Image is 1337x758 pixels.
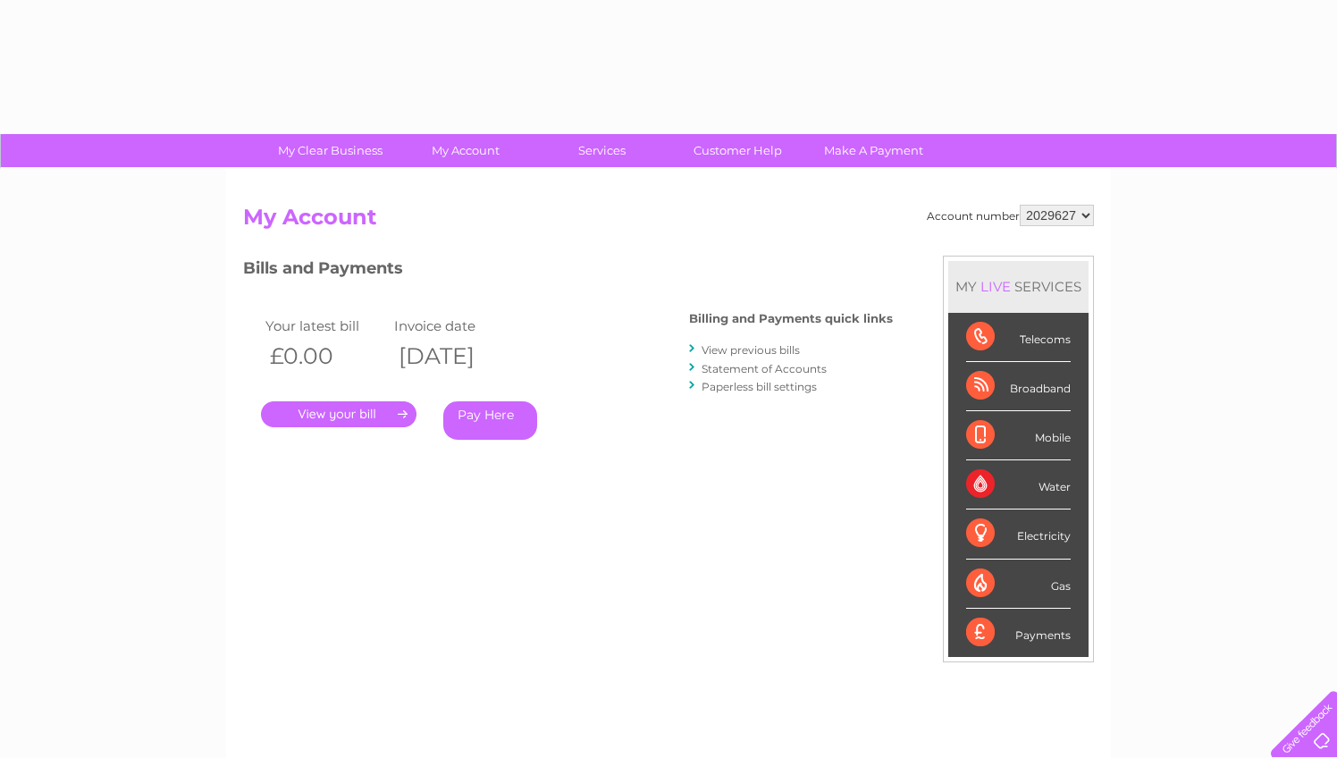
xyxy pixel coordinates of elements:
th: [DATE] [390,338,518,375]
div: Water [966,460,1071,510]
div: MY SERVICES [948,261,1089,312]
div: Account number [927,205,1094,226]
h4: Billing and Payments quick links [689,312,893,325]
a: . [261,401,416,427]
a: Pay Here [443,401,537,440]
td: Your latest bill [261,314,390,338]
th: £0.00 [261,338,390,375]
h2: My Account [243,205,1094,239]
a: Paperless bill settings [702,380,817,393]
div: Payments [966,609,1071,657]
a: Services [528,134,676,167]
h3: Bills and Payments [243,256,893,287]
div: Gas [966,560,1071,609]
td: Invoice date [390,314,518,338]
a: My Clear Business [256,134,404,167]
div: Broadband [966,362,1071,411]
a: Customer Help [664,134,811,167]
a: Statement of Accounts [702,362,827,375]
a: Make A Payment [800,134,947,167]
div: LIVE [977,278,1014,295]
div: Telecoms [966,313,1071,362]
a: View previous bills [702,343,800,357]
a: My Account [392,134,540,167]
div: Electricity [966,510,1071,559]
div: Mobile [966,411,1071,460]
